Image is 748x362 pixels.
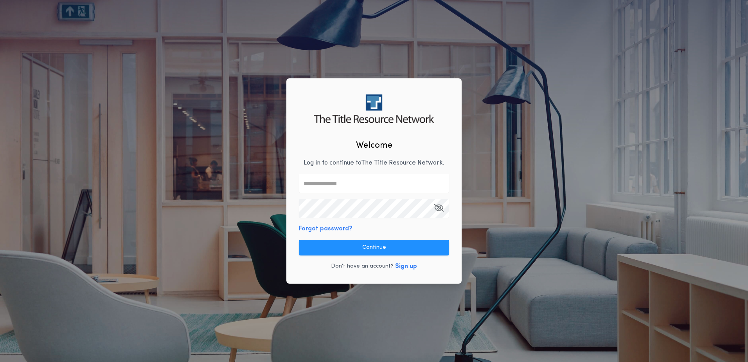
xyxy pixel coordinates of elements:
[304,158,444,168] p: Log in to continue to The Title Resource Network .
[356,139,392,152] h2: Welcome
[299,199,449,218] input: Open Keeper Popup
[395,262,417,271] button: Sign up
[314,94,434,123] img: logo
[299,224,352,233] button: Forgot password?
[434,199,444,218] button: Open Keeper Popup
[299,240,449,255] button: Continue
[435,179,444,188] keeper-lock: Open Keeper Popup
[331,262,394,270] p: Don't have an account?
